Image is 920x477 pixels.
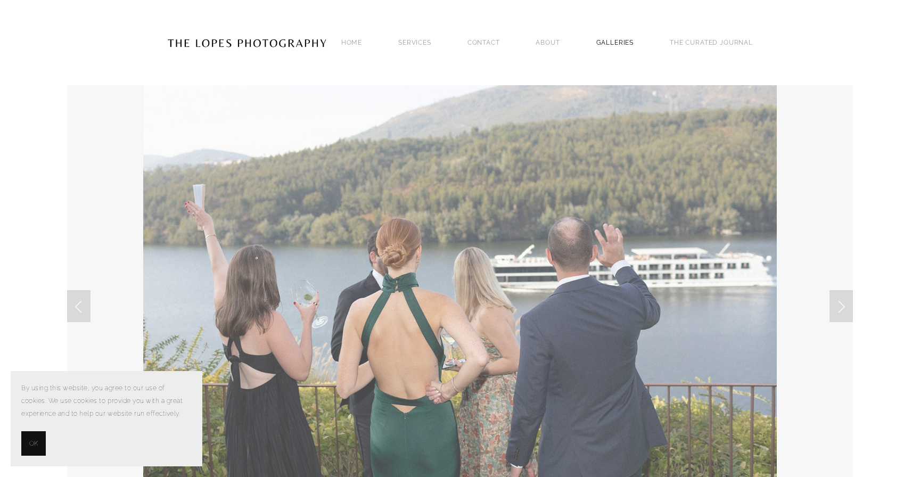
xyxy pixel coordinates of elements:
a: Home [341,35,362,50]
button: OK [21,431,46,456]
a: Previous Slide [67,290,91,322]
a: ABOUT [536,35,560,50]
a: Next Slide [829,290,853,322]
section: Cookie banner [11,371,202,466]
a: SERVICES [398,39,431,46]
img: Portugal Wedding Photographer | The Lopes Photography [167,17,327,69]
a: Contact [467,35,500,50]
p: By using this website, you agree to our use of cookies. We use cookies to provide you with a grea... [21,382,192,421]
a: THE CURATED JOURNAL [670,35,753,50]
a: GALLERIES [596,35,634,50]
span: OK [29,437,38,450]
